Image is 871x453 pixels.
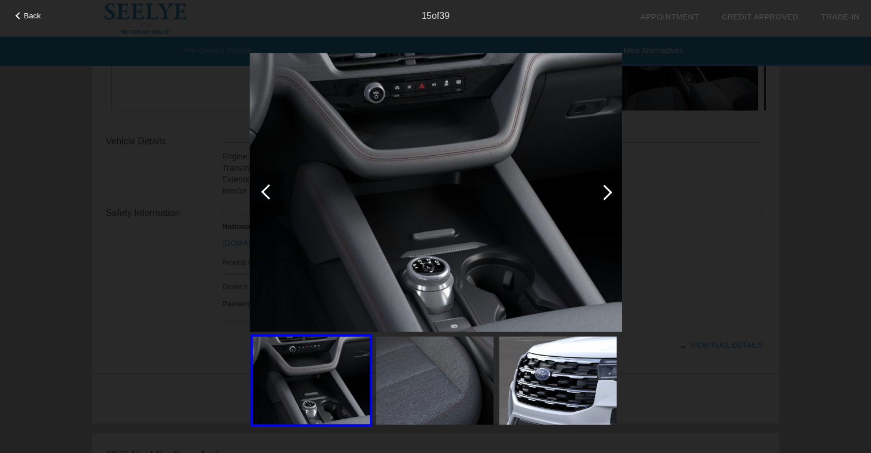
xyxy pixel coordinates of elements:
span: 39 [439,11,450,21]
a: Trade-In [821,13,860,21]
img: hotlink [250,53,622,332]
a: Appointment [640,13,699,21]
a: Credit Approved [722,13,798,21]
img: hotlink [376,337,493,425]
span: Back [24,11,41,20]
span: 15 [421,11,432,21]
img: hotlink [499,337,616,425]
